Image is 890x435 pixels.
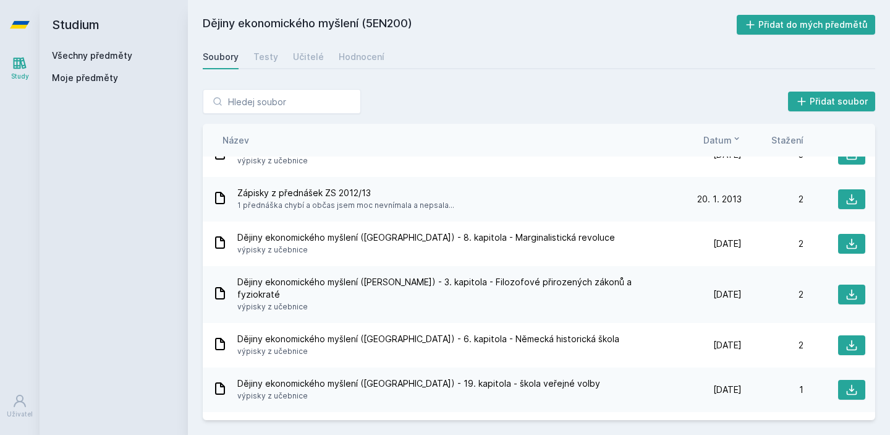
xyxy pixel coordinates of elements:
span: [DATE] [713,339,742,351]
span: výpisky z učebnice [237,244,615,256]
div: 2 [742,339,803,351]
span: Dějiny ekonomického myšlení ([GEOGRAPHIC_DATA]) - 8. kapitola - Marginalistická revoluce [237,231,615,244]
span: Moje předměty [52,72,118,84]
div: 1 [742,384,803,396]
a: Study [2,50,37,87]
span: [DATE] [713,384,742,396]
span: Dějiny ekonomického myšlení ([GEOGRAPHIC_DATA]) - 6. kapitola - Německá historická škola [237,333,619,345]
div: Uživatel [7,410,33,419]
span: Dějiny ekonomického myšlení ([GEOGRAPHIC_DATA]) - 19. kapitola - škola veřejné volby [237,377,600,390]
span: [DATE] [713,238,742,250]
div: Soubory [203,51,239,63]
div: Učitelé [293,51,324,63]
div: 2 [742,288,803,301]
button: Datum [703,134,742,147]
input: Hledej soubor [203,89,361,114]
div: 2 [742,193,803,205]
div: Hodnocení [339,51,384,63]
span: Zápisky z přednášek ZS 2012/13 [237,187,454,199]
button: Název [222,134,249,147]
span: Datum [703,134,732,147]
span: Dějiny ekonomického myšlení ([PERSON_NAME]) - 3. kapitola - Filozofové přirozených zákonů a fyzio... [237,276,675,301]
span: výpisky z učebnice [237,390,600,402]
span: výpisky z učebnice [237,301,675,313]
button: Přidat soubor [788,92,876,111]
div: Testy [253,51,278,63]
a: Všechny předměty [52,50,132,61]
span: 1 přednáška chybí a občas jsem moc nevnímala a nepsala... [237,199,454,212]
a: Hodnocení [339,45,384,69]
span: výpisky z učebnice [237,345,619,358]
a: Učitelé [293,45,324,69]
a: Testy [253,45,278,69]
span: 20. 1. 2013 [697,193,742,205]
span: [DATE] [713,288,742,301]
button: Stažení [771,134,803,147]
button: Přidat do mých předmětů [737,15,876,35]
div: Study [11,72,29,81]
a: Uživatel [2,387,37,425]
h2: Dějiny ekonomického myšlení (5EN200) [203,15,737,35]
a: Soubory [203,45,239,69]
span: výpisky z učebnice [237,155,583,167]
div: 2 [742,238,803,250]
